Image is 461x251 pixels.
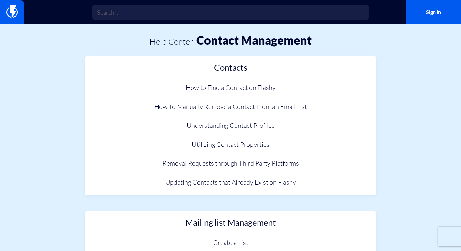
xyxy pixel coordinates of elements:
[88,215,373,234] a: Mailing list Management
[92,5,369,20] input: Search...
[92,218,370,230] h2: Mailing list Management
[88,154,373,173] a: Removal Requests through Third Party Platforms
[88,78,373,97] a: How to Find a Contact on Flashy
[196,34,312,47] h1: Contact Management
[88,116,373,135] a: Understanding Contact Profiles
[88,97,373,116] a: How To Manually Remove a Contact From an Email List
[92,63,370,75] h2: Contacts
[88,173,373,192] a: Updating Contacts that Already Exist on Flashy
[88,60,373,79] a: Contacts
[149,36,193,46] a: Help center
[88,135,373,154] a: Utilizing Contact Properties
